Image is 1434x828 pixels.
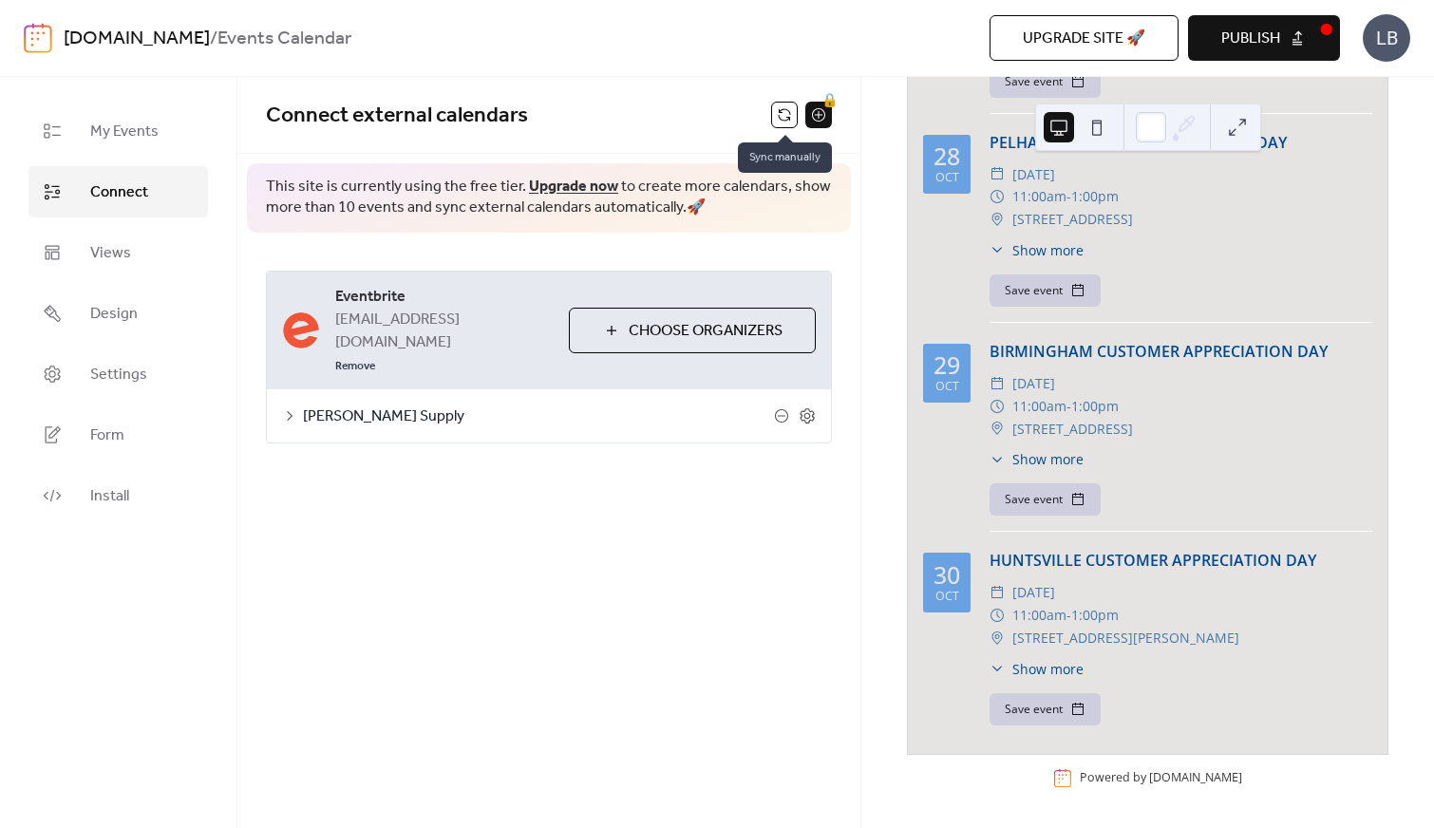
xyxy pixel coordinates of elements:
div: ​ [990,659,1005,679]
span: Views [90,242,131,265]
span: Upgrade site 🚀 [1023,28,1145,50]
div: BIRMINGHAM CUSTOMER APPRECIATION DAY [990,340,1372,363]
a: Settings [28,348,208,400]
span: [DATE] [1012,372,1055,395]
span: - [1066,395,1071,418]
div: ​ [990,581,1005,604]
span: Show more [1012,449,1084,469]
div: PELHAM CUSTOMER APPRECIATION DAY [990,131,1372,154]
a: [DOMAIN_NAME] [64,21,210,57]
div: 30 [934,563,960,587]
button: ​Show more [990,240,1084,260]
button: Upgrade site 🚀 [990,15,1179,61]
span: Choose Organizers [629,320,783,343]
button: Publish [1188,15,1340,61]
span: [DATE] [1012,163,1055,186]
span: - [1066,604,1071,627]
span: - [1066,185,1071,208]
button: Choose Organizers [569,308,816,353]
div: Oct [935,172,959,184]
div: ​ [990,185,1005,208]
span: Show more [1012,240,1084,260]
div: ​ [990,208,1005,231]
span: This site is currently using the free tier. to create more calendars, show more than 10 events an... [266,177,832,219]
b: / [210,21,217,57]
span: 11:00am [1012,604,1066,627]
div: LB [1363,14,1410,62]
span: [STREET_ADDRESS] [1012,208,1133,231]
div: ​ [990,395,1005,418]
span: [EMAIL_ADDRESS][DOMAIN_NAME] [335,309,554,354]
a: Connect [28,166,208,217]
button: ​Show more [990,659,1084,679]
span: 1:00pm [1071,604,1119,627]
div: Oct [935,591,959,603]
div: ​ [990,449,1005,469]
div: 28 [934,144,960,168]
div: Powered by [1080,770,1242,786]
span: Install [90,485,129,508]
span: 11:00am [1012,395,1066,418]
span: Form [90,424,124,447]
span: Eventbrite [335,286,554,309]
span: Publish [1221,28,1280,50]
a: Views [28,227,208,278]
div: ​ [990,627,1005,649]
span: 1:00pm [1071,395,1119,418]
a: My Events [28,105,208,157]
button: Save event [990,66,1101,98]
span: Design [90,303,138,326]
b: Events Calendar [217,21,351,57]
div: ​ [990,240,1005,260]
div: ​ [990,163,1005,186]
div: ​ [990,372,1005,395]
span: 11:00am [1012,185,1066,208]
button: Save event [990,483,1101,516]
span: Connect external calendars [266,95,528,137]
span: Show more [1012,659,1084,679]
a: Form [28,409,208,461]
span: Settings [90,364,147,386]
span: [PERSON_NAME] Supply [303,405,774,428]
span: [DATE] [1012,581,1055,604]
button: Save event [990,274,1101,307]
button: ​Show more [990,449,1084,469]
div: ​ [990,418,1005,441]
button: Save event [990,693,1101,725]
span: My Events [90,121,159,143]
div: Oct [935,381,959,393]
img: logo [24,23,52,53]
span: Sync manually [738,142,832,173]
a: Install [28,470,208,521]
span: Remove [335,359,375,374]
img: eventbrite [282,311,320,349]
a: Upgrade now [529,172,618,201]
a: Design [28,288,208,339]
span: 1:00pm [1071,185,1119,208]
a: [DOMAIN_NAME] [1149,770,1242,786]
span: [STREET_ADDRESS][PERSON_NAME] [1012,627,1239,649]
div: HUNTSVILLE CUSTOMER APPRECIATION DAY [990,549,1372,572]
div: 29 [934,353,960,377]
div: ​ [990,604,1005,627]
span: Connect [90,181,148,204]
span: [STREET_ADDRESS] [1012,418,1133,441]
